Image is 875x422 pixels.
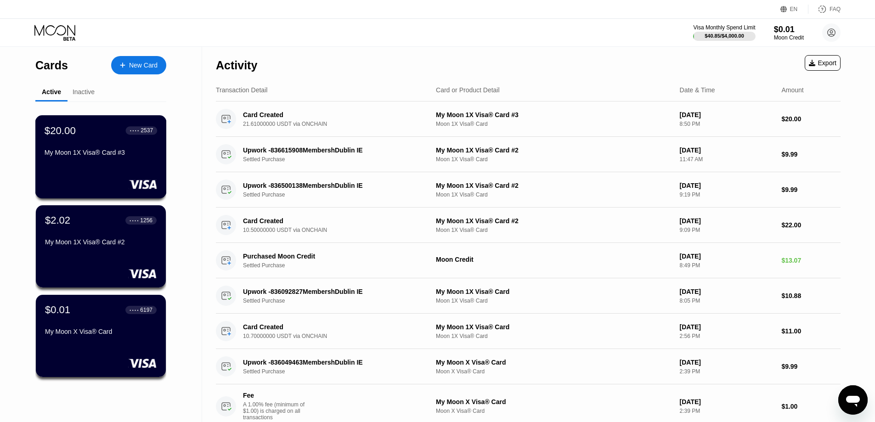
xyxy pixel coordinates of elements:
div: My Moon 1X Visa® Card #3 [436,111,672,118]
div: My Moon 1X Visa® Card [436,323,672,331]
div: Settled Purchase [243,156,435,163]
div: Card Created10.70000000 USDT via ONCHAINMy Moon 1X Visa® CardMoon 1X Visa® Card[DATE]2:56 PM$11.00 [216,314,841,349]
div: Cards [35,59,68,72]
div: $11.00 [781,327,841,335]
div: Inactive [73,88,95,96]
div: My Moon 1X Visa® Card [436,288,672,295]
div: 21.61000000 USDT via ONCHAIN [243,121,435,127]
div: 2:39 PM [680,368,774,375]
div: [DATE] [680,359,774,366]
div: 10.70000000 USDT via ONCHAIN [243,333,435,339]
div: [DATE] [680,111,774,118]
div: Active [42,88,61,96]
div: 9:19 PM [680,191,774,198]
div: My Moon X Visa® Card [436,359,672,366]
div: Upwork -836615908MembershDublin IESettled PurchaseMy Moon 1X Visa® Card #2Moon 1X Visa® Card[DATE... [216,137,841,172]
div: 8:05 PM [680,298,774,304]
div: [DATE] [680,323,774,331]
div: 2537 [141,127,153,134]
div: [DATE] [680,398,774,405]
div: Export [805,55,841,71]
div: Upwork -836500138MembershDublin IE [243,182,421,189]
div: 6197 [140,307,152,313]
div: $9.99 [781,151,841,158]
div: $20.00 [45,124,76,136]
div: Purchased Moon CreditSettled PurchaseMoon Credit[DATE]8:49 PM$13.07 [216,243,841,278]
div: My Moon X Visa® Card [45,328,157,335]
div: FAQ [830,6,841,12]
div: $40.85 / $4,000.00 [705,33,744,39]
div: Moon 1X Visa® Card [436,227,672,233]
div: Upwork -836049463MembershDublin IE [243,359,421,366]
div: Settled Purchase [243,191,435,198]
div: $9.99 [781,186,841,193]
div: Moon 1X Visa® Card [436,191,672,198]
div: Settled Purchase [243,262,435,269]
div: $0.01Moon Credit [774,25,804,41]
div: $13.07 [781,257,841,264]
div: FAQ [808,5,841,14]
div: Export [809,59,836,67]
div: $9.99 [781,363,841,370]
div: My Moon 1X Visa® Card #3 [45,149,157,156]
div: ● ● ● ● [130,309,139,311]
div: Fee [243,392,307,399]
div: 8:49 PM [680,262,774,269]
div: 11:47 AM [680,156,774,163]
div: ● ● ● ● [130,219,139,222]
div: 8:50 PM [680,121,774,127]
div: 2:56 PM [680,333,774,339]
div: Transaction Detail [216,86,267,94]
div: My Moon 1X Visa® Card #2 [436,182,672,189]
div: Moon 1X Visa® Card [436,156,672,163]
div: Activity [216,59,257,72]
div: 9:09 PM [680,227,774,233]
div: My Moon 1X Visa® Card #2 [436,217,672,225]
div: New Card [129,62,158,69]
div: Moon 1X Visa® Card [436,333,672,339]
div: 10.50000000 USDT via ONCHAIN [243,227,435,233]
div: A 1.00% fee (minimum of $1.00) is charged on all transactions [243,401,312,421]
div: Visa Monthly Spend Limit [693,24,755,31]
div: Upwork -836049463MembershDublin IESettled PurchaseMy Moon X Visa® CardMoon X Visa® Card[DATE]2:39... [216,349,841,384]
div: 2:39 PM [680,408,774,414]
div: [DATE] [680,146,774,154]
div: Card Created10.50000000 USDT via ONCHAINMy Moon 1X Visa® Card #2Moon 1X Visa® Card[DATE]9:09 PM$2... [216,208,841,243]
div: [DATE] [680,288,774,295]
div: ● ● ● ● [130,129,139,132]
div: $20.00 [781,115,841,123]
div: New Card [111,56,166,74]
div: $0.01 [774,25,804,34]
div: Settled Purchase [243,368,435,375]
div: $0.01● ● ● ●6197My Moon X Visa® Card [36,295,166,377]
div: Card or Product Detail [436,86,500,94]
div: Card Created21.61000000 USDT via ONCHAINMy Moon 1X Visa® Card #3Moon 1X Visa® Card[DATE]8:50 PM$2... [216,101,841,137]
div: Card Created [243,323,421,331]
div: Card Created [243,217,421,225]
div: Settled Purchase [243,298,435,304]
div: Moon 1X Visa® Card [436,298,672,304]
div: Visa Monthly Spend Limit$40.85/$4,000.00 [693,24,755,41]
div: 1256 [140,217,152,224]
div: Amount [781,86,803,94]
div: My Moon 1X Visa® Card #2 [45,238,157,246]
div: Upwork -836092827MembershDublin IE [243,288,421,295]
div: Card Created [243,111,421,118]
div: $10.88 [781,292,841,299]
div: Upwork -836500138MembershDublin IESettled PurchaseMy Moon 1X Visa® Card #2Moon 1X Visa® Card[DATE... [216,172,841,208]
div: Moon 1X Visa® Card [436,121,672,127]
div: My Moon 1X Visa® Card #2 [436,146,672,154]
div: Upwork -836615908MembershDublin IE [243,146,421,154]
div: Moon X Visa® Card [436,368,672,375]
div: $22.00 [781,221,841,229]
div: EN [780,5,808,14]
div: $2.02● ● ● ●1256My Moon 1X Visa® Card #2 [36,205,166,287]
div: My Moon X Visa® Card [436,398,672,405]
div: Moon X Visa® Card [436,408,672,414]
div: Moon Credit [774,34,804,41]
div: $1.00 [781,403,841,410]
div: [DATE] [680,253,774,260]
div: $0.01 [45,304,70,316]
div: Purchased Moon Credit [243,253,421,260]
